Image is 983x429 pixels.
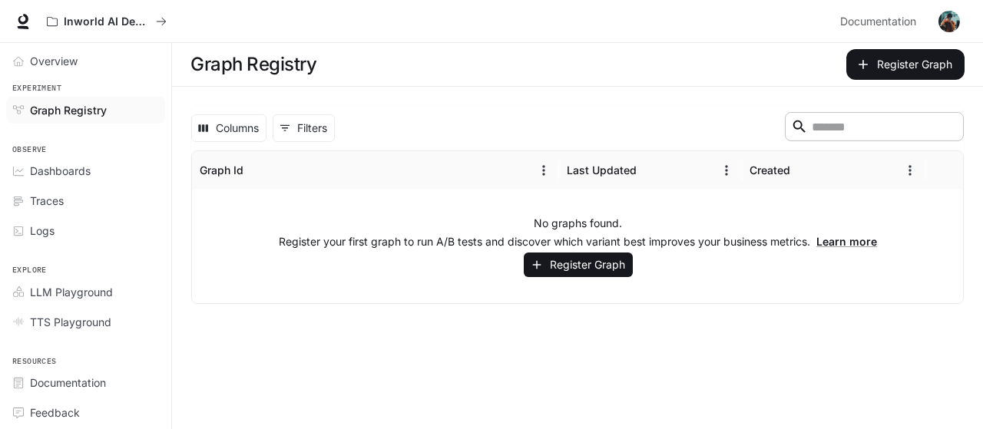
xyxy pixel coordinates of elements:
[30,404,80,421] span: Feedback
[792,159,815,182] button: Sort
[846,49,965,80] button: Register Graph
[6,48,165,74] a: Overview
[840,12,916,31] span: Documentation
[638,159,661,182] button: Sort
[534,216,622,231] p: No graphs found.
[30,193,64,209] span: Traces
[200,163,243,177] div: Graph Id
[938,11,960,32] img: User avatar
[6,187,165,214] a: Traces
[30,163,91,179] span: Dashboards
[6,369,165,396] a: Documentation
[750,163,790,177] div: Created
[64,15,150,28] p: Inworld AI Demos
[524,252,633,278] button: Register Graph
[30,375,106,391] span: Documentation
[190,49,316,80] h1: Graph Registry
[30,314,111,330] span: TTS Playground
[30,284,113,300] span: LLM Playground
[6,97,165,124] a: Graph Registry
[715,159,738,182] button: Menu
[30,223,55,239] span: Logs
[899,159,922,182] button: Menu
[567,163,637,177] div: Last Updated
[30,53,78,69] span: Overview
[6,309,165,335] a: TTS Playground
[785,112,964,144] div: Search
[6,217,165,244] a: Logs
[273,114,335,142] button: Show filters
[40,6,174,37] button: All workspaces
[279,234,877,249] p: Register your first graph to run A/B tests and discover which variant best improves your business...
[191,114,266,142] button: Select columns
[6,157,165,184] a: Dashboards
[30,102,107,118] span: Graph Registry
[532,159,555,182] button: Menu
[6,279,165,305] a: LLM Playground
[245,159,268,182] button: Sort
[6,399,165,426] a: Feedback
[834,6,928,37] a: Documentation
[816,235,877,248] a: Learn more
[934,6,965,37] button: User avatar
